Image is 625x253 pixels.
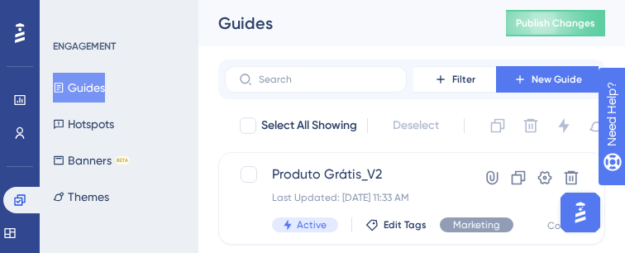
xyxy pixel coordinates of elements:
span: Marketing [453,218,500,232]
input: Search [259,74,393,85]
div: Guides [218,12,465,35]
button: Deselect [378,111,454,141]
button: Themes [53,182,109,212]
button: Publish Changes [506,10,605,36]
span: Select All Showing [261,116,357,136]
button: Edit Tags [365,218,427,232]
span: Edit Tags [384,218,427,232]
iframe: UserGuiding AI Assistant Launcher [556,188,605,237]
span: Produto Grátis_V2 [272,165,452,184]
div: Cockpit [547,219,584,232]
div: BETA [115,156,130,165]
span: Filter [452,73,475,86]
button: Hotspots [53,109,114,139]
span: Need Help? [39,4,103,24]
div: Last Updated: [DATE] 11:33 AM [272,191,452,204]
button: Filter [413,66,496,93]
span: Publish Changes [516,17,595,30]
span: Active [297,218,327,232]
div: ENGAGEMENT [53,40,116,53]
span: New Guide [532,73,582,86]
button: New Guide [496,66,599,93]
button: BannersBETA [53,146,130,175]
button: Guides [53,73,105,103]
span: Deselect [393,116,439,136]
